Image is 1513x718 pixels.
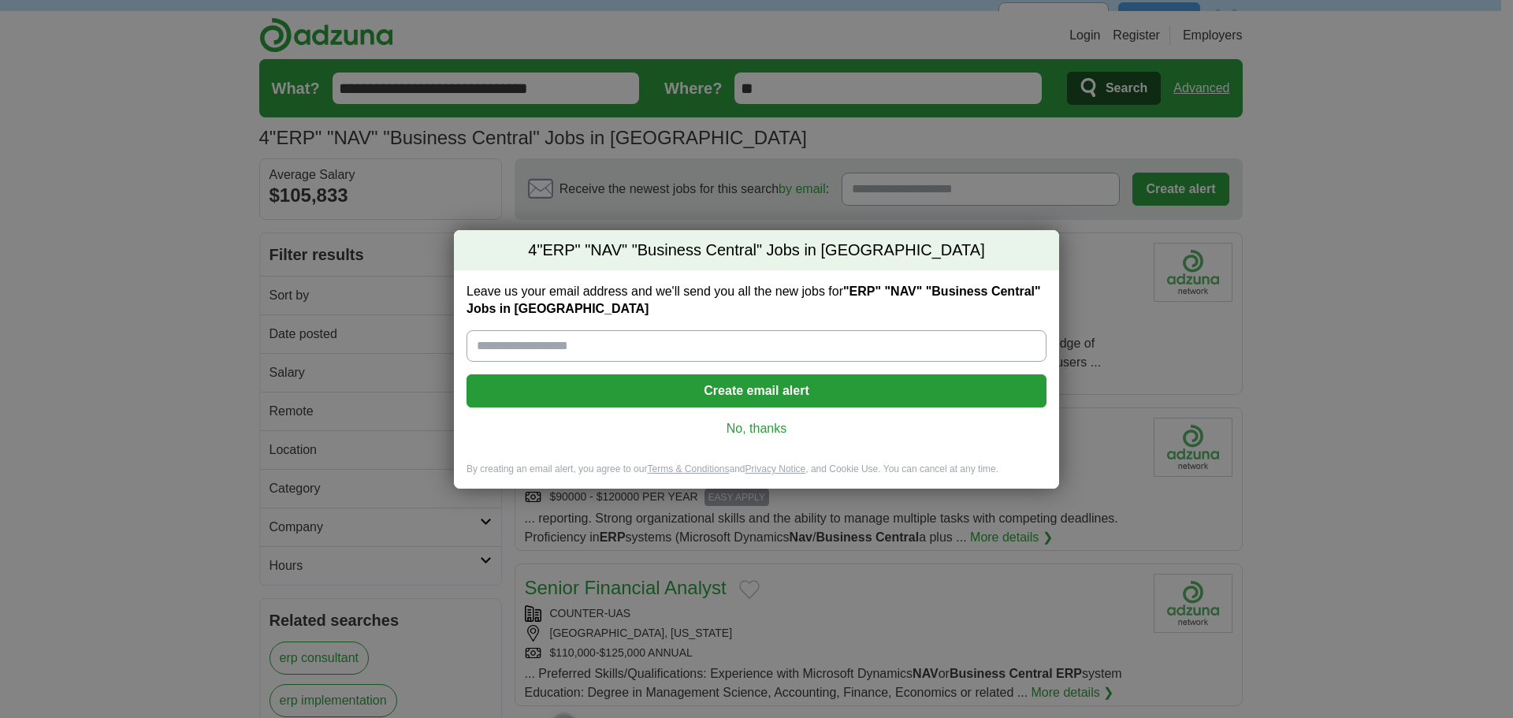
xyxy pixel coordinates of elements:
[528,240,537,262] span: 4
[745,463,806,474] a: Privacy Notice
[467,283,1046,318] label: Leave us your email address and we'll send you all the new jobs for
[467,374,1046,407] button: Create email alert
[479,420,1034,437] a: No, thanks
[454,463,1059,489] div: By creating an email alert, you agree to our and , and Cookie Use. You can cancel at any time.
[454,230,1059,271] h2: "ERP" "NAV" "Business Central" Jobs in [GEOGRAPHIC_DATA]
[647,463,729,474] a: Terms & Conditions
